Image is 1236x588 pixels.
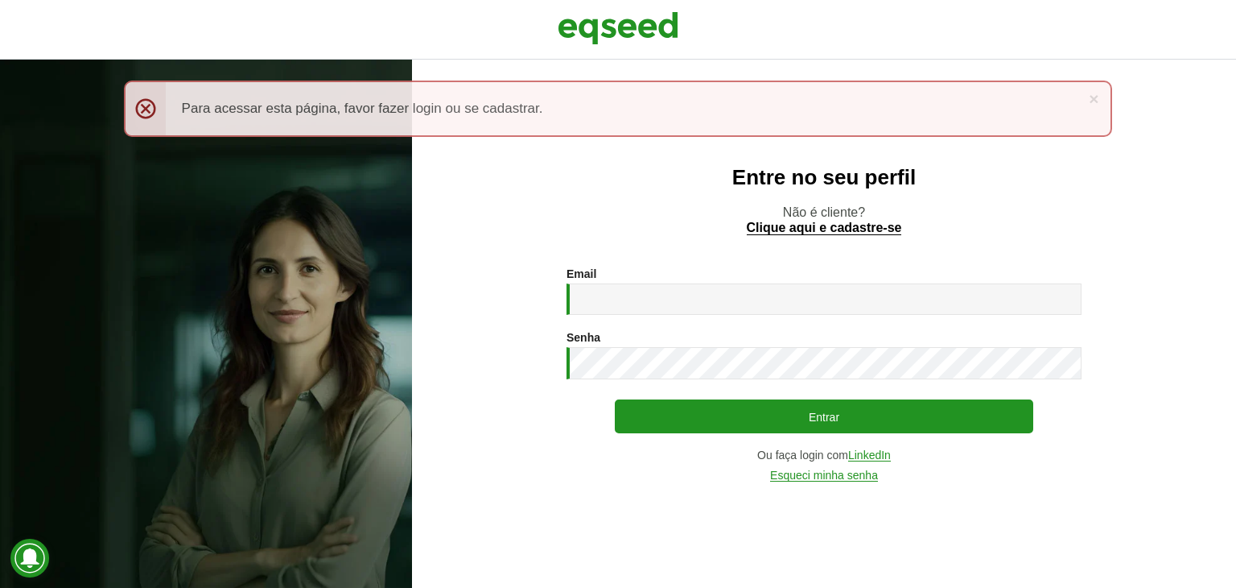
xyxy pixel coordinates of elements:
button: Entrar [615,400,1033,433]
label: Email [566,268,596,280]
label: Senha [566,332,600,343]
div: Ou faça login com [566,449,1081,462]
h2: Entre no seu perfil [444,166,1204,189]
div: Para acessar esta página, favor fazer login ou se cadastrar. [124,81,1113,137]
a: × [1089,90,1098,107]
p: Não é cliente? [444,205,1204,235]
a: Clique aqui e cadastre-se [747,222,902,235]
a: Esqueci minha senha [770,470,878,482]
a: LinkedIn [848,449,891,462]
img: EqSeed Logo [558,8,678,48]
